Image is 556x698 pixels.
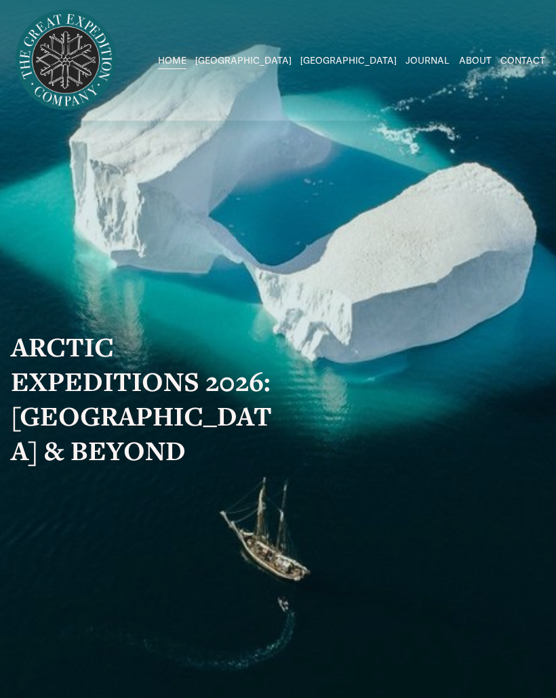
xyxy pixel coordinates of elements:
span: [GEOGRAPHIC_DATA] [195,52,292,69]
a: ABOUT [459,51,492,70]
a: folder dropdown [195,51,292,70]
a: HOME [158,51,186,70]
a: JOURNAL [405,51,450,70]
a: folder dropdown [300,51,397,70]
span: [GEOGRAPHIC_DATA] [300,52,397,69]
img: Arctic Expeditions [11,5,121,115]
a: CONTACT [500,51,545,70]
strong: ARCTIC EXPEDITIONS 2026: [GEOGRAPHIC_DATA] & BEYOND [11,329,277,468]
